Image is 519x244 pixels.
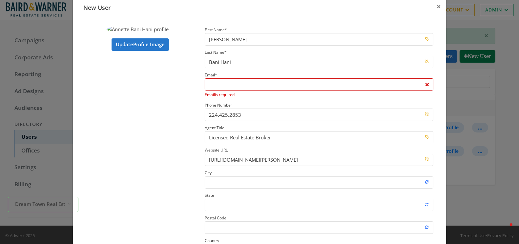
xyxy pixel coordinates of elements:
input: First Name* [205,33,433,45]
iframe: Intercom live chat [497,222,512,237]
input: Website URL [205,154,433,166]
span: Dream Town Real Estate [15,200,65,208]
small: Website URL [205,147,228,153]
input: Email*Emailis required [205,78,433,91]
small: Email * [205,72,217,78]
span: × [437,1,441,11]
small: Postal Code [205,215,226,221]
button: Dream Town Real Estate [8,197,78,212]
input: Phone Number [205,109,433,121]
small: City [205,170,212,175]
small: Email is required [205,92,235,97]
input: Last Name* [205,56,433,68]
img: Annette Bani Hani profile [107,26,169,33]
input: Postal Code [205,221,433,234]
small: First Name * [205,27,227,32]
small: Last Name * [205,50,227,55]
small: Country [205,238,219,243]
small: State [205,193,214,198]
input: State [205,199,433,211]
input: Agent Title [205,131,433,143]
small: Phone Number [205,102,232,108]
input: City [205,176,433,189]
small: Agent Title [205,125,224,131]
label: Update Profile Image [112,38,169,51]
